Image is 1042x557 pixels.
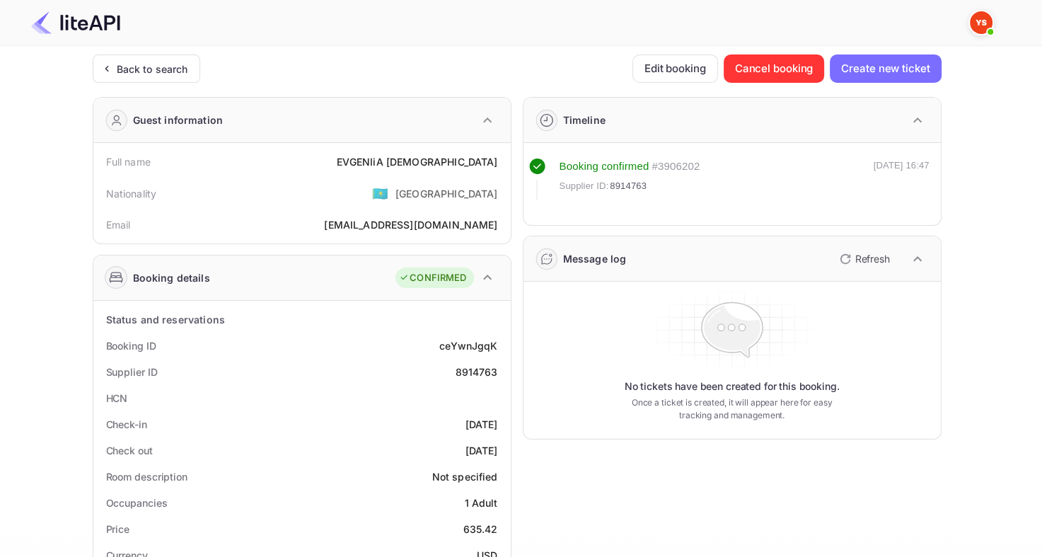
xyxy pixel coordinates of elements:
div: Occupancies [106,495,168,510]
img: LiteAPI Logo [31,11,120,34]
div: Message log [563,251,627,266]
div: Nationality [106,186,157,201]
div: Booking details [133,270,210,285]
div: Email [106,217,131,232]
div: Booking confirmed [560,159,649,175]
p: Once a ticket is created, it will appear here for easy tracking and management. [620,396,844,422]
p: No tickets have been created for this booking. [625,379,840,394]
div: 1 Adult [464,495,497,510]
div: ceYwnJgqK [439,338,497,353]
div: [GEOGRAPHIC_DATA] [395,186,498,201]
div: EVGENIiA [DEMOGRAPHIC_DATA] [336,154,497,169]
div: Status and reservations [106,312,225,327]
img: Yandex Support [970,11,992,34]
div: Check out [106,443,153,458]
div: Booking ID [106,338,156,353]
p: Refresh [855,251,890,266]
div: CONFIRMED [399,271,466,285]
span: 8914763 [610,179,647,193]
div: Room description [106,469,187,484]
div: Price [106,522,130,536]
div: 8914763 [455,364,497,379]
div: [EMAIL_ADDRESS][DOMAIN_NAME] [324,217,497,232]
span: Supplier ID: [560,179,609,193]
button: Create new ticket [830,54,941,83]
div: Guest information [133,113,224,127]
div: HCN [106,391,128,406]
div: Back to search [117,62,188,76]
div: Check-in [106,417,147,432]
button: Edit booking [632,54,718,83]
button: Cancel booking [724,54,825,83]
div: [DATE] [465,443,498,458]
div: Not specified [432,469,498,484]
div: [DATE] 16:47 [874,159,930,200]
div: 635.42 [463,522,498,536]
div: [DATE] [465,417,498,432]
button: Refresh [831,248,896,270]
span: United States [372,180,388,206]
div: Full name [106,154,151,169]
div: # 3906202 [652,159,700,175]
div: Timeline [563,113,606,127]
div: Supplier ID [106,364,158,379]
